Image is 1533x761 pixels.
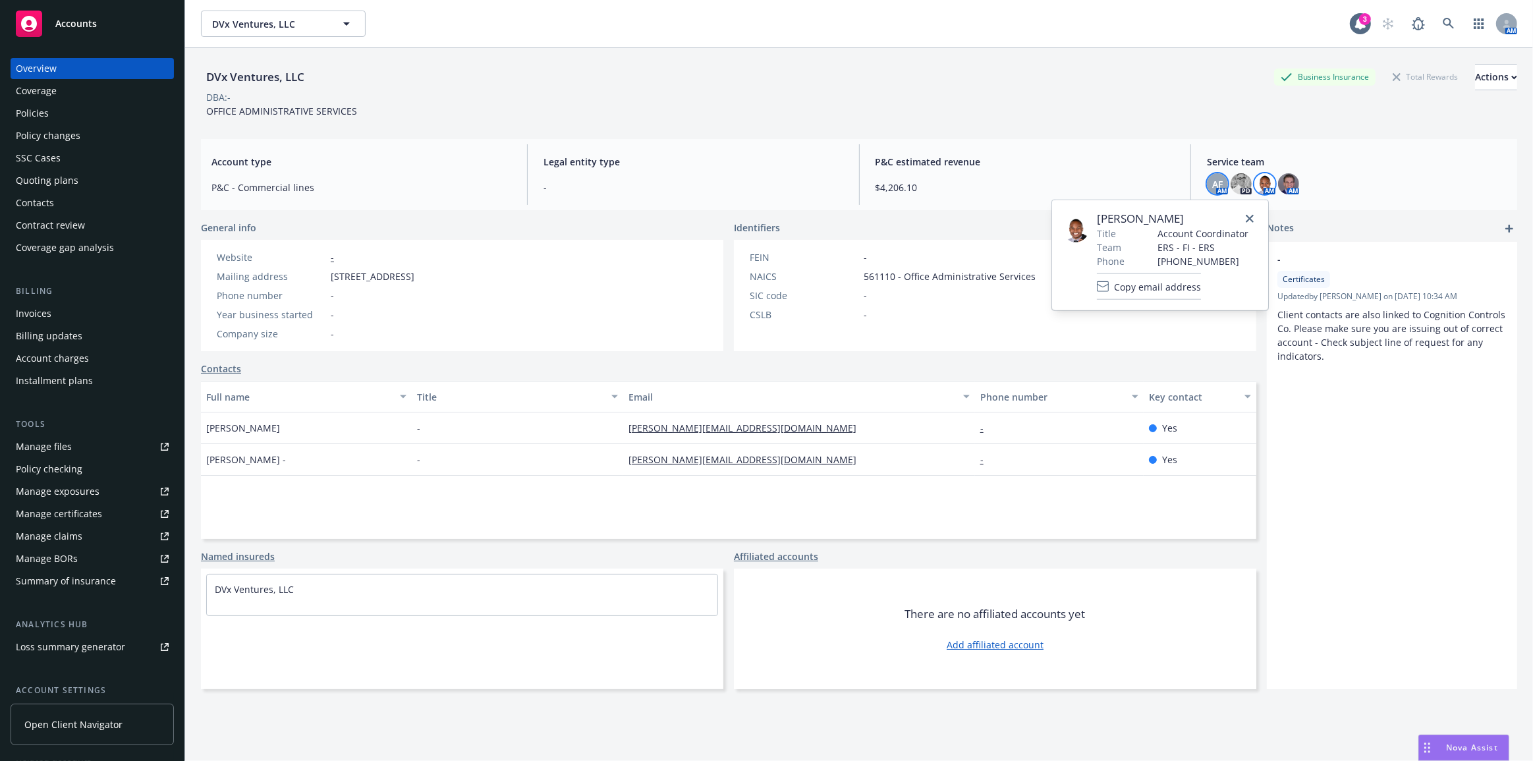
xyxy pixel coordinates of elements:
[1207,155,1507,169] span: Service team
[55,18,97,29] span: Accounts
[16,348,89,369] div: Account charges
[206,453,286,466] span: [PERSON_NAME] -
[750,269,858,283] div: NAICS
[1277,308,1508,362] span: Client contacts are also linked to Cognition Controls Co. Please make sure you are issuing out of...
[16,325,82,347] div: Billing updates
[734,550,818,563] a: Affiliated accounts
[1418,735,1509,761] button: Nova Assist
[628,453,867,466] a: [PERSON_NAME][EMAIL_ADDRESS][DOMAIN_NAME]
[1278,173,1299,194] img: photo
[16,548,78,569] div: Manage BORs
[947,638,1044,652] a: Add affiliated account
[1501,221,1517,237] a: add
[212,17,326,31] span: DVx Ventures, LLC
[628,390,955,404] div: Email
[11,618,174,631] div: Analytics hub
[217,250,325,264] div: Website
[1475,65,1517,90] div: Actions
[11,548,174,569] a: Manage BORs
[16,571,116,592] div: Summary of insurance
[11,5,174,42] a: Accounts
[905,606,1086,622] span: There are no affiliated accounts yet
[215,583,294,596] a: DVx Ventures, LLC
[1212,177,1223,191] span: AF
[201,11,366,37] button: DVx Ventures, LLC
[1157,254,1248,268] span: [PHONE_NUMBER]
[1405,11,1432,37] a: Report a Bug
[16,237,114,258] div: Coverage gap analysis
[11,192,174,213] a: Contacts
[1149,390,1237,404] div: Key contact
[1063,216,1089,242] img: employee photo
[1283,273,1325,285] span: Certificates
[201,362,241,376] a: Contacts
[206,421,280,435] span: [PERSON_NAME]
[980,453,994,466] a: -
[1435,11,1462,37] a: Search
[16,303,51,324] div: Invoices
[1267,242,1517,374] div: -CertificatesUpdatedby [PERSON_NAME] on [DATE] 10:34 AMClient contacts are also linked to Cogniti...
[201,381,412,412] button: Full name
[16,503,102,524] div: Manage certificates
[864,269,1036,283] span: 561110 - Office Administrative Services
[623,381,975,412] button: Email
[1359,13,1371,25] div: 3
[11,571,174,592] a: Summary of insurance
[1144,381,1256,412] button: Key contact
[628,422,867,434] a: [PERSON_NAME][EMAIL_ADDRESS][DOMAIN_NAME]
[1157,227,1248,240] span: Account Coordinator
[16,170,78,191] div: Quoting plans
[11,237,174,258] a: Coverage gap analysis
[16,370,93,391] div: Installment plans
[1475,64,1517,90] button: Actions
[16,192,54,213] div: Contacts
[217,289,325,302] div: Phone number
[11,58,174,79] a: Overview
[11,684,174,697] div: Account settings
[864,289,867,302] span: -
[331,289,334,302] span: -
[750,308,858,322] div: CSLB
[331,308,334,322] span: -
[864,250,867,264] span: -
[11,348,174,369] a: Account charges
[1097,273,1201,300] button: Copy email address
[417,421,420,435] span: -
[11,481,174,502] a: Manage exposures
[201,221,256,235] span: General info
[16,636,125,658] div: Loss summary generator
[16,481,99,502] div: Manage exposures
[211,155,511,169] span: Account type
[864,308,867,322] span: -
[11,418,174,431] div: Tools
[16,125,80,146] div: Policy changes
[11,148,174,169] a: SSC Cases
[876,181,1175,194] span: $4,206.10
[1157,240,1248,254] span: ERS - FI - ERS
[417,390,603,404] div: Title
[201,69,310,86] div: DVx Ventures, LLC
[1162,453,1177,466] span: Yes
[11,459,174,480] a: Policy checking
[412,381,623,412] button: Title
[11,285,174,298] div: Billing
[1231,173,1252,194] img: photo
[734,221,780,235] span: Identifiers
[16,459,82,480] div: Policy checking
[11,125,174,146] a: Policy changes
[1419,735,1435,760] div: Drag to move
[975,381,1144,412] button: Phone number
[206,390,392,404] div: Full name
[1274,69,1376,85] div: Business Insurance
[1097,211,1248,227] span: [PERSON_NAME]
[24,718,123,731] span: Open Client Navigator
[16,215,85,236] div: Contract review
[11,636,174,658] a: Loss summary generator
[1254,173,1275,194] img: photo
[11,503,174,524] a: Manage certificates
[11,370,174,391] a: Installment plans
[11,325,174,347] a: Billing updates
[16,526,82,547] div: Manage claims
[16,103,49,124] div: Policies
